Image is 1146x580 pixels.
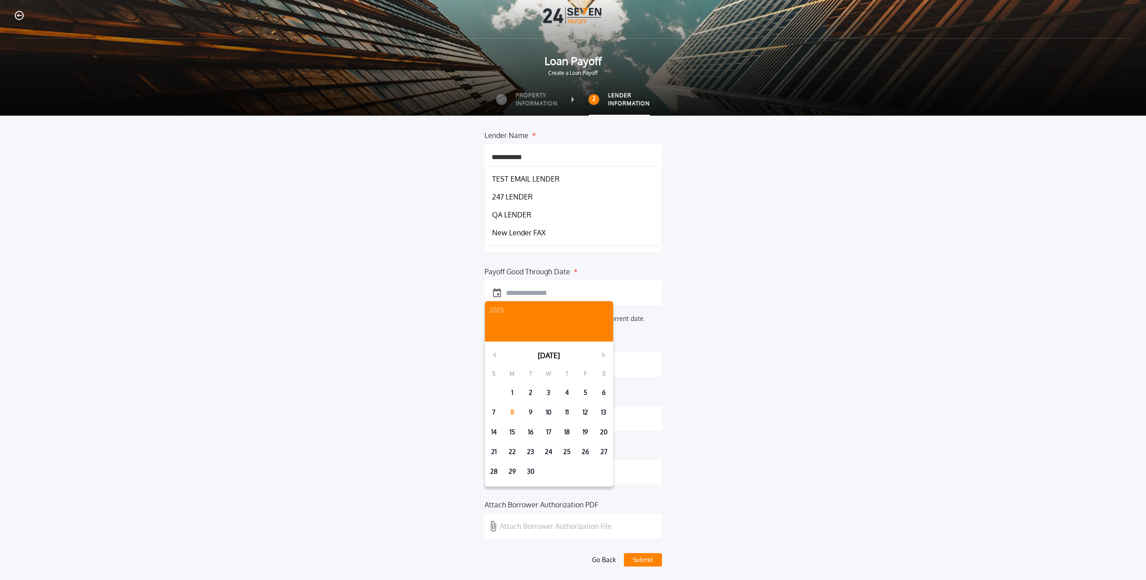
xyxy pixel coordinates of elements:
time: 22 [509,447,516,456]
time: 11 [565,408,569,417]
h2: 2 [592,95,596,103]
time: 15 [510,428,515,437]
span: Loan Payoff [14,53,1132,69]
time: 9 [529,408,532,417]
time: 26 [582,447,589,456]
button: 5 [578,385,592,400]
time: 23 [527,447,534,456]
time: 13 [601,408,606,417]
label: Lender Information [608,91,650,108]
button: 27 [597,445,611,459]
time: 17 [546,428,551,437]
label: Payoff Good Through Date [484,266,570,273]
time: 19 [583,428,588,437]
time: 2 [529,388,532,397]
label: Attach Borrower Authorization PDF [484,499,598,506]
button: 2 [523,385,538,400]
button: 14 [487,425,501,439]
div: F [576,368,595,379]
button: 18 [560,425,574,439]
button: 29 [505,464,519,479]
time: 21 [491,447,497,456]
button: 24 [541,445,556,459]
time: 25 [563,447,571,456]
time: 8 [510,408,514,417]
button: 16 [523,425,538,439]
button: 22 [505,445,519,459]
button: 12 [578,405,592,420]
time: 5 [584,388,587,397]
time: 3 [547,388,550,397]
button: 6 [597,385,611,400]
button: 19 [578,425,592,439]
label: Lender Name [484,130,528,137]
button: TEST EMAIL LENDER [492,173,654,184]
button: QA LENDER [492,209,654,220]
button: 4 [560,385,574,400]
div: T [521,368,540,379]
button: 13 [597,405,611,420]
time: 10 [546,408,551,417]
p: 2025 [489,306,609,315]
div: T [558,368,576,379]
time: 4 [565,388,569,397]
button: Go Back [588,553,619,567]
img: Logo [543,7,603,24]
div: W [540,368,558,379]
time: 16 [528,428,533,437]
button: 9 [523,405,538,420]
button: 28 [487,464,501,479]
button: 23 [523,445,538,459]
time: 1 [511,388,513,397]
div: M [503,368,521,379]
time: 28 [490,467,497,476]
button: 1 [505,385,519,400]
time: 24 [545,447,552,456]
button: 30 [523,464,538,479]
time: 14 [491,428,497,437]
button: 3 [541,385,556,400]
button: 10 [541,405,556,420]
button: 25 [560,445,574,459]
time: 12 [583,408,588,417]
button: New Lender FAX [492,227,654,238]
time: 6 [602,388,605,397]
button: 7 [487,405,501,420]
time: 29 [509,467,516,476]
button: 17 [541,425,556,439]
span: Create a Loan Payoff [14,69,1132,77]
label: Property Information [516,91,558,108]
button: 247 LENDER [492,191,654,202]
button: 11 [560,405,574,420]
time: 20 [600,428,607,437]
div: S [595,368,613,379]
button: Submit [624,553,662,567]
button: 20 [597,425,611,439]
time: 18 [564,428,570,437]
p: [DATE] [538,350,560,361]
time: 30 [527,467,534,476]
div: S [485,368,503,379]
button: 8 [505,405,519,420]
button: 26 [578,445,592,459]
p: Attach Borrower Authorization File [500,521,612,532]
time: 27 [601,447,607,456]
button: 21 [487,445,501,459]
button: 15 [505,425,519,439]
time: 7 [492,408,495,417]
